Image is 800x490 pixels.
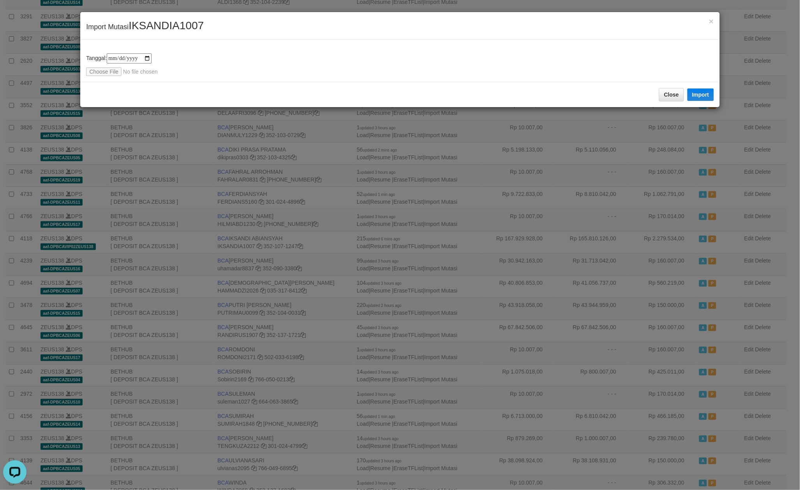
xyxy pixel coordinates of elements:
[659,88,684,101] button: Close
[3,3,26,26] button: Open LiveChat chat widget
[709,17,714,25] button: Close
[86,53,714,76] div: Tanggal:
[709,17,714,26] span: ×
[687,88,714,101] button: Import
[86,23,204,31] span: Import Mutasi
[129,19,204,32] span: IKSANDIA1007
